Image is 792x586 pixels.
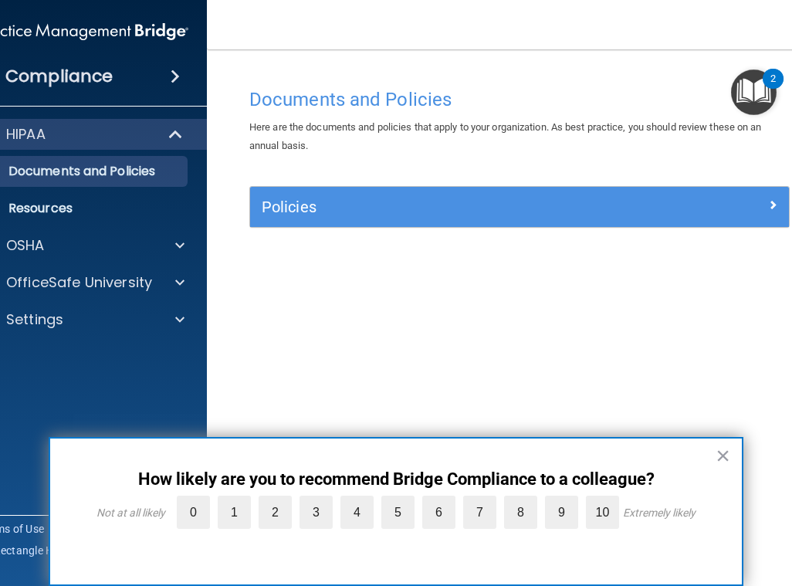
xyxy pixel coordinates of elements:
h4: Documents and Policies [249,90,790,110]
label: 7 [463,496,496,529]
label: 2 [259,496,292,529]
label: 5 [381,496,415,529]
p: OfficeSafe University [6,273,152,292]
p: How likely are you to recommend Bridge Compliance to a colleague? [81,469,711,489]
button: Open Resource Center, 2 new notifications [731,69,777,115]
p: HIPAA [6,125,46,144]
label: 1 [218,496,251,529]
button: Close [716,443,730,468]
div: Not at all likely [96,506,165,519]
label: 10 [586,496,619,529]
label: 8 [504,496,537,529]
h5: Policies [262,198,643,215]
span: Here are the documents and policies that apply to your organization. As best practice, you should... [249,121,762,151]
label: 3 [300,496,333,529]
h4: Compliance [5,66,113,87]
label: 4 [340,496,374,529]
p: Settings [6,310,63,329]
div: Extremely likely [623,506,696,519]
label: 0 [177,496,210,529]
p: OSHA [6,236,45,255]
div: 2 [770,79,776,99]
label: 9 [545,496,578,529]
label: 6 [422,496,455,529]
